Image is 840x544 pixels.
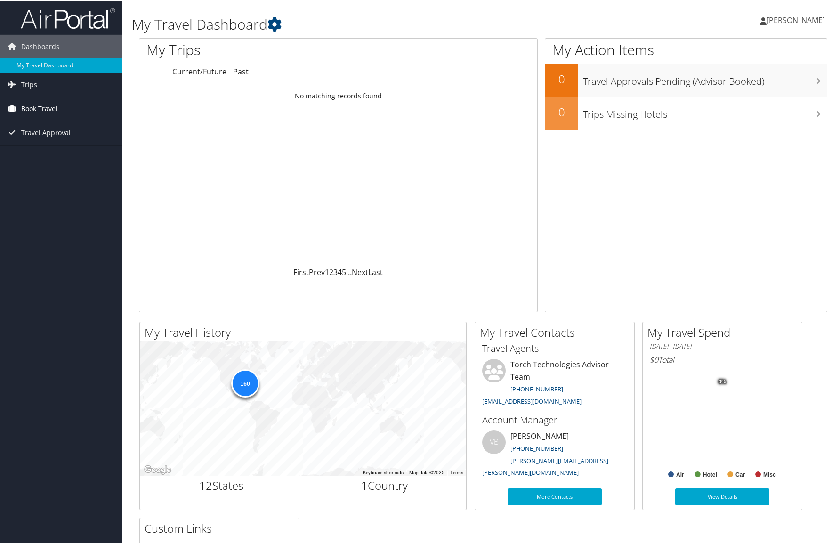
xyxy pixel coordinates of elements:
[145,323,466,339] h2: My Travel History
[545,70,578,86] h2: 0
[545,103,578,119] h2: 0
[132,13,600,33] h1: My Travel Dashboard
[231,368,259,396] div: 160
[142,463,173,475] img: Google
[172,65,226,75] a: Current/Future
[650,353,658,364] span: $0
[676,470,684,477] text: Air
[650,353,795,364] h6: Total
[703,470,717,477] text: Hotel
[346,266,352,276] span: …
[763,470,776,477] text: Misc
[719,378,726,383] tspan: 0%
[482,429,506,453] div: VB
[545,95,827,128] a: 0Trips Missing Hotels
[352,266,368,276] a: Next
[760,5,834,33] a: [PERSON_NAME]
[363,468,404,475] button: Keyboard shortcuts
[409,469,444,474] span: Map data ©2025
[477,357,632,408] li: Torch Technologies Advisor Team
[309,266,325,276] a: Prev
[650,341,795,349] h6: [DATE] - [DATE]
[510,383,563,392] a: [PHONE_NUMBER]
[482,341,627,354] h3: Travel Agents
[199,476,212,492] span: 12
[477,429,632,479] li: [PERSON_NAME]
[21,96,57,119] span: Book Travel
[21,120,71,143] span: Travel Approval
[139,86,537,103] td: No matching records found
[146,39,364,58] h1: My Trips
[675,487,769,504] a: View Details
[583,69,827,87] h3: Travel Approvals Pending (Advisor Booked)
[21,72,37,95] span: Trips
[545,62,827,95] a: 0Travel Approvals Pending (Advisor Booked)
[735,470,745,477] text: Car
[147,476,296,492] h2: States
[142,463,173,475] a: Open this area in Google Maps (opens a new window)
[310,476,460,492] h2: Country
[333,266,338,276] a: 3
[767,14,825,24] span: [PERSON_NAME]
[293,266,309,276] a: First
[647,323,802,339] h2: My Travel Spend
[21,6,115,28] img: airportal-logo.png
[482,455,608,476] a: [PERSON_NAME][EMAIL_ADDRESS][PERSON_NAME][DOMAIN_NAME]
[233,65,249,75] a: Past
[368,266,383,276] a: Last
[480,323,634,339] h2: My Travel Contacts
[508,487,602,504] a: More Contacts
[482,412,627,425] h3: Account Manager
[510,443,563,451] a: [PHONE_NUMBER]
[583,102,827,120] h3: Trips Missing Hotels
[329,266,333,276] a: 2
[145,519,299,535] h2: Custom Links
[361,476,368,492] span: 1
[342,266,346,276] a: 5
[450,469,463,474] a: Terms (opens in new tab)
[21,33,59,57] span: Dashboards
[482,396,582,404] a: [EMAIL_ADDRESS][DOMAIN_NAME]
[545,39,827,58] h1: My Action Items
[325,266,329,276] a: 1
[338,266,342,276] a: 4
